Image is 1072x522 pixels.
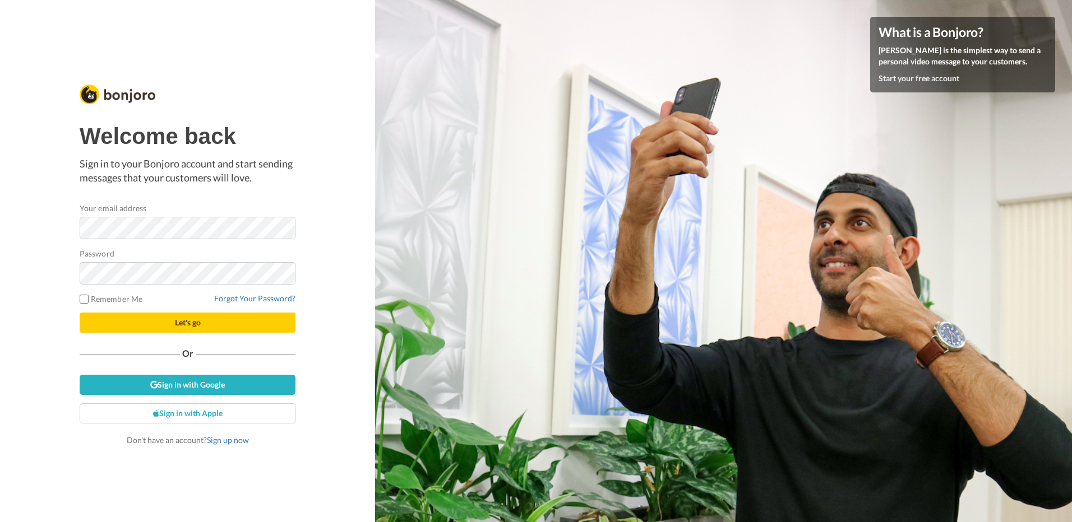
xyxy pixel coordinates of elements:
span: Let's go [175,318,201,327]
h1: Welcome back [80,124,295,148]
a: Sign up now [207,435,249,445]
p: [PERSON_NAME] is the simplest way to send a personal video message to your customers. [879,45,1047,67]
a: Forgot Your Password? [214,293,295,303]
input: Remember Me [80,295,89,304]
button: Let's go [80,313,295,333]
span: Don’t have an account? [127,435,249,445]
label: Remember Me [80,293,142,305]
span: Or [180,349,196,357]
h4: What is a Bonjoro? [879,25,1047,39]
a: Sign in with Google [80,375,295,395]
a: Sign in with Apple [80,403,295,423]
p: Sign in to your Bonjoro account and start sending messages that your customers will love. [80,157,295,185]
label: Your email address [80,202,146,214]
label: Password [80,248,114,259]
a: Start your free account [879,73,959,83]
